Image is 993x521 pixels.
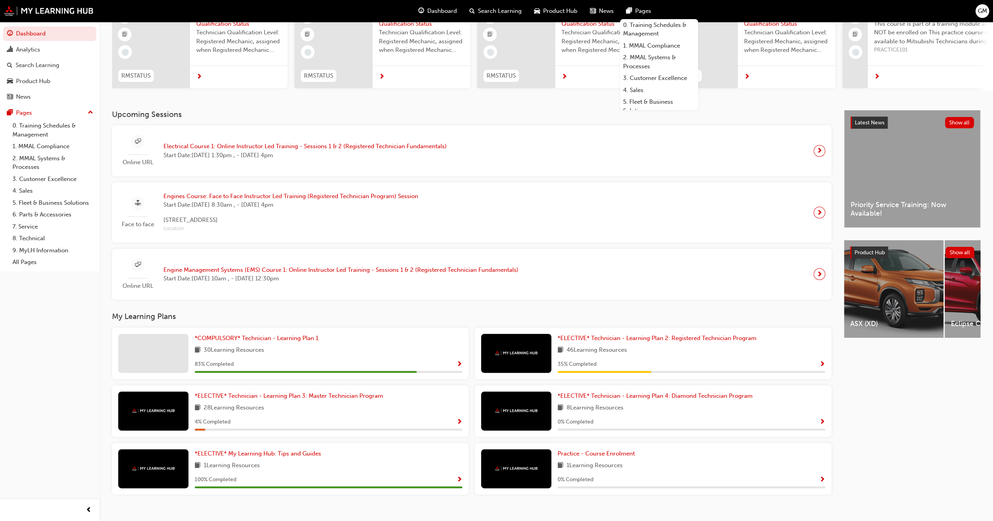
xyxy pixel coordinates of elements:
[457,361,462,368] span: Show Progress
[819,475,825,485] button: Show Progress
[16,108,32,117] div: Pages
[819,419,825,426] span: Show Progress
[379,28,464,55] span: Technician Qualification Level: Registered Mechanic, assigned when Registered Mechanic modules ha...
[534,6,540,16] span: car-icon
[558,475,593,484] span: 0 % Completed
[851,200,974,218] span: Priority Service Training: Now Available!
[558,461,563,471] span: book-icon
[567,461,623,471] span: 1 Learning Resources
[304,49,311,56] span: learningRecordVerb_NONE-icon
[620,40,698,52] a: 1. MMAL Compliance
[852,49,859,56] span: learningRecordVerb_NONE-icon
[135,198,141,208] span: sessionType_FACE_TO_FACE-icon
[121,71,151,80] span: RMSTATUS
[118,255,825,294] a: Online URLEngine Management Systems (EMS) Course 1: Online Instructor Led Training - Sessions 1 &...
[850,319,937,328] span: ASX (XD)
[3,27,96,41] a: Dashboard
[9,209,96,221] a: 6. Parts & Accessories
[195,418,231,427] span: 4 % Completed
[558,346,563,355] span: book-icon
[599,7,614,16] span: News
[819,417,825,427] button: Show Progress
[3,106,96,120] button: Pages
[118,131,825,170] a: Online URLElectrical Course 1: Online Instructor Led Training - Sessions 1 & 2 (Registered Techni...
[457,419,462,426] span: Show Progress
[558,392,756,400] a: *ELECTIVE* Technician - Learning Plan 4: Diamond Technician Program
[9,245,96,257] a: 9. MyLH Information
[817,145,822,156] span: next-icon
[132,466,175,471] img: mmal
[620,84,698,96] a: 4. Sales
[590,6,596,16] span: news-icon
[558,449,638,458] a: Practice - Course Enrolment
[204,346,264,355] span: 30 Learning Resources
[620,51,698,72] a: 2. MMAL Systems & Processes
[295,4,470,88] a: RMSTATUSRegistered Mechanic Qualification StatusTechnician Qualification Level: Registered Mechan...
[487,71,516,80] span: RMSTATUS
[3,43,96,57] a: Analytics
[195,475,236,484] span: 100 % Completed
[16,61,59,70] div: Search Learning
[135,137,141,147] span: sessionType_ONLINE_URL-icon
[851,117,974,129] a: Latest NewsShow all
[744,74,750,81] span: next-icon
[855,119,885,126] span: Latest News
[195,360,234,369] span: 83 % Completed
[620,72,698,84] a: 3. Customer Excellence
[853,30,858,40] span: booktick-icon
[163,151,447,160] span: Start Date: [DATE] 1:30pm , - [DATE] 4pm
[620,19,698,40] a: 0. Training Schedules & Management
[463,3,528,19] a: search-iconSearch Learning
[9,197,96,209] a: 5. Fleet & Business Solutions
[558,360,597,369] span: 35 % Completed
[9,152,96,173] a: 2. MMAL Systems & Processes
[196,28,281,55] span: Technician Qualification Level: Registered Mechanic, assigned when Registered Mechanic modules ha...
[567,346,627,355] span: 46 Learning Resources
[457,475,462,485] button: Show Progress
[304,71,333,80] span: RMSTATUS
[626,6,632,16] span: pages-icon
[7,110,13,117] span: pages-icon
[88,108,93,118] span: up-icon
[558,335,757,342] span: *ELECTIVE* Technician - Learning Plan 2: Registered Technician Program
[118,189,825,236] a: Face to faceEngines Course: Face to Face Instructor Led Training (Registered Technician Program) ...
[457,417,462,427] button: Show Progress
[195,346,201,355] span: book-icon
[112,312,831,321] h3: My Learning Plans
[4,6,94,16] img: mmal
[163,200,418,209] span: Start Date: [DATE] 8:30am , - [DATE] 4pm
[122,30,128,40] span: booktick-icon
[744,28,829,55] span: Technician Qualification Level: Registered Mechanic, assigned when Registered Mechanic modules ha...
[561,74,567,81] span: next-icon
[9,173,96,185] a: 3. Customer Excellence
[495,351,538,356] img: mmal
[7,78,13,85] span: car-icon
[9,221,96,233] a: 7. Service
[817,269,822,280] span: next-icon
[558,450,635,457] span: Practice - Course Enrolment
[163,142,447,151] span: Electrical Course 1: Online Instructor Led Training - Sessions 1 & 2 (Registered Technician Funda...
[195,335,318,342] span: *COMPULSORY* Technician - Learning Plan 1
[457,360,462,369] button: Show Progress
[3,90,96,104] a: News
[978,7,987,16] span: GM
[558,392,753,399] span: *ELECTIVE* Technician - Learning Plan 4: Diamond Technician Program
[86,505,92,515] span: prev-icon
[850,246,974,259] a: Product HubShow all
[854,249,885,256] span: Product Hub
[528,3,584,19] a: car-iconProduct Hub
[874,74,880,81] span: next-icon
[7,30,13,37] span: guage-icon
[558,418,593,427] span: 0 % Completed
[487,30,493,40] span: booktick-icon
[7,94,13,101] span: news-icon
[469,6,475,16] span: search-icon
[558,334,760,343] a: *ELECTIVE* Technician - Learning Plan 2: Registered Technician Program
[945,117,974,128] button: Show all
[118,220,157,229] span: Face to face
[819,361,825,368] span: Show Progress
[16,77,50,86] div: Product Hub
[3,58,96,73] a: Search Learning
[3,25,96,106] button: DashboardAnalyticsSearch LearningProduct HubNews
